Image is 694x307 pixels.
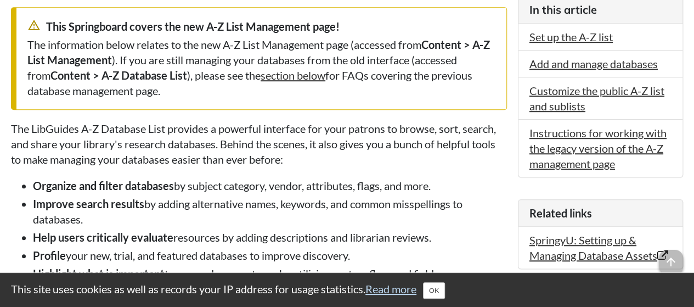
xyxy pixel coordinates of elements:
li: your new, trial, and featured databases to improve discovery. [33,248,507,263]
li: resources by adding descriptions and librarian reviews. [33,230,507,245]
div: The information below relates to the new A-Z List Management page (accessed from ). If you are st... [27,37,495,98]
li: to you and your patrons by utilizing custom flags and fields. [33,266,507,281]
span: arrow_upward [659,250,683,274]
button: Close [423,282,445,299]
a: section below [261,69,325,82]
a: Add and manage databases [529,57,658,70]
strong: Help users critically evaluate [33,231,173,244]
strong: Highlight what is important [33,267,165,280]
h3: In this article [529,2,672,18]
strong: Organize and filter databases [33,179,174,192]
a: Read more [365,282,416,295]
p: The LibGuides A-Z Database List provides a powerful interface for your patrons to browse, sort, s... [11,121,507,167]
a: SpringyU: Setting up & Managing Database Assets [529,233,668,262]
span: warning_amber [27,19,41,32]
a: Customize the public A-Z list and sublists [529,84,664,113]
strong: Improve search results [33,197,144,210]
li: by subject category, vendor, attributes, flags, and more. [33,178,507,193]
a: arrow_upward [659,251,683,264]
a: Instructions for working with the legacy version of the A-Z management page [529,126,667,170]
div: This Springboard covers the new A-Z List Management page! [27,19,495,34]
span: Related links [529,206,592,220]
strong: Content > A-Z Database List [50,69,187,82]
strong: Profile [33,249,66,262]
a: Set up the A-Z list [529,30,613,43]
li: by adding alternative names, keywords, and common misspellings to databases. [33,196,507,227]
